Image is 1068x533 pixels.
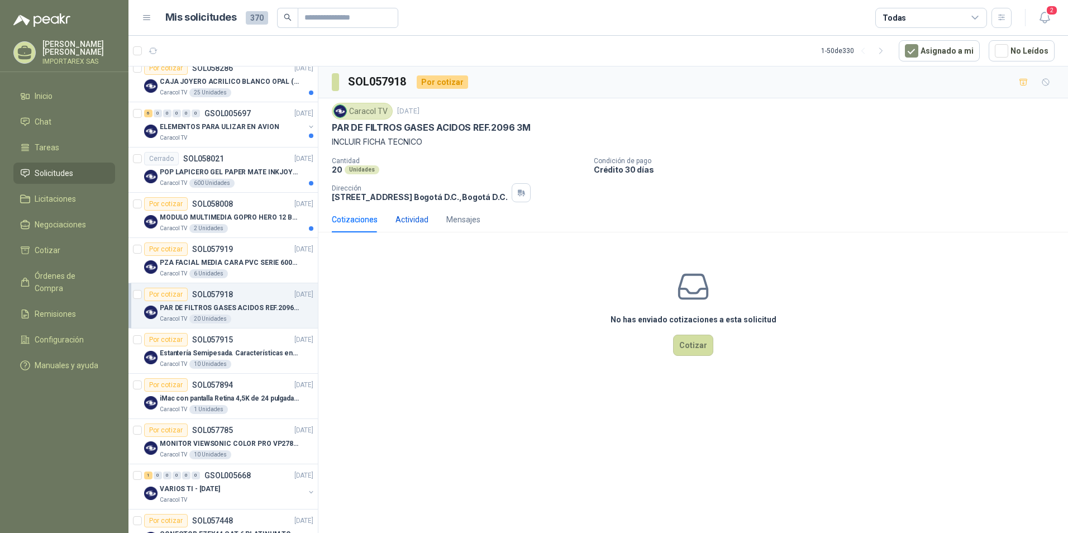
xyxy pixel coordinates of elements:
div: Por cotizar [144,197,188,211]
a: Por cotizarSOL057894[DATE] Company LogoiMac con pantalla Retina 4,5K de 24 pulgadas M4Caracol TV1... [128,374,318,419]
p: [DATE] [294,335,313,345]
a: Órdenes de Compra [13,265,115,299]
div: 0 [154,110,162,117]
span: 2 [1046,5,1058,16]
a: Licitaciones [13,188,115,210]
span: 370 [246,11,268,25]
a: CerradoSOL058021[DATE] Company LogoPOP LAPICERO GEL PAPER MATE INKJOY 0.7 (Revisar el adjunto)Car... [128,147,318,193]
p: GSOL005697 [204,110,251,117]
span: Manuales y ayuda [35,359,98,372]
img: Company Logo [144,125,158,138]
div: 0 [173,472,181,479]
p: MODULO MULTIMEDIA GOPRO HERO 12 BLACK [160,212,299,223]
p: [DATE] [294,199,313,210]
p: [DATE] [294,380,313,391]
div: 0 [163,472,171,479]
p: ELEMENTOS PARA ULIZAR EN AVION [160,122,279,132]
a: Negociaciones [13,214,115,235]
p: [DATE] [294,289,313,300]
div: 0 [163,110,171,117]
div: Actividad [395,213,428,226]
a: Por cotizarSOL057785[DATE] Company LogoMONITOR VIEWSONIC COLOR PRO VP2786-4KCaracol TV10 Unidades [128,419,318,464]
p: [DATE] [397,106,419,117]
p: Caracol TV [160,450,187,459]
div: 25 Unidades [189,88,231,97]
p: Caracol TV [160,224,187,233]
div: 0 [154,472,162,479]
a: Inicio [13,85,115,107]
p: Caracol TV [160,360,187,369]
p: Estantería Semipesada. Características en el adjunto [160,348,299,359]
span: search [284,13,292,21]
p: SOL058021 [183,155,224,163]
p: POP LAPICERO GEL PAPER MATE INKJOY 0.7 (Revisar el adjunto) [160,167,299,178]
div: 600 Unidades [189,179,235,188]
button: 2 [1034,8,1055,28]
div: Por cotizar [144,514,188,527]
h1: Mis solicitudes [165,9,237,26]
p: [DATE] [294,516,313,526]
p: Caracol TV [160,496,187,505]
div: Caracol TV [332,103,393,120]
p: INCLUIR FICHA TECNICO [332,136,1055,148]
div: Por cotizar [144,333,188,346]
a: Solicitudes [13,163,115,184]
p: GSOL005668 [204,472,251,479]
p: 20 [332,165,342,174]
img: Company Logo [334,105,346,117]
button: Cotizar [673,335,713,356]
p: MONITOR VIEWSONIC COLOR PRO VP2786-4K [160,439,299,449]
div: 0 [192,472,200,479]
span: Inicio [35,90,53,102]
span: Licitaciones [35,193,76,205]
div: 10 Unidades [189,450,231,459]
span: Cotizar [35,244,60,256]
a: Por cotizarSOL057919[DATE] Company LogoPZA FACIAL MEDIA CARA PVC SERIE 6000 3MCaracol TV6 Unidades [128,238,318,283]
a: 1 0 0 0 0 0 GSOL005668[DATE] Company LogoVARIOS TI - [DATE]Caracol TV [144,469,316,505]
div: Mensajes [446,213,480,226]
p: Caracol TV [160,315,187,323]
p: [DATE] [294,63,313,74]
p: SOL057448 [192,517,233,525]
img: Company Logo [144,79,158,93]
span: Solicitudes [35,167,73,179]
button: Asignado a mi [899,40,980,61]
p: SOL058286 [192,64,233,72]
a: Tareas [13,137,115,158]
p: IMPORTAREX SAS [42,58,115,65]
div: Por cotizar [144,242,188,256]
span: Órdenes de Compra [35,270,104,294]
img: Logo peakr [13,13,70,27]
p: PZA FACIAL MEDIA CARA PVC SERIE 6000 3M [160,258,299,268]
p: Cantidad [332,157,585,165]
span: Tareas [35,141,59,154]
h3: SOL057918 [348,73,408,91]
p: PAR DE FILTROS GASES ACIDOS REF.2096 3M [160,303,299,313]
p: SOL057919 [192,245,233,253]
span: Configuración [35,334,84,346]
img: Company Logo [144,170,158,183]
div: 0 [192,110,200,117]
p: Caracol TV [160,269,187,278]
a: Remisiones [13,303,115,325]
p: [DATE] [294,108,313,119]
p: Crédito 30 días [594,165,1064,174]
div: Por cotizar [144,378,188,392]
p: PAR DE FILTROS GASES ACIDOS REF.2096 3M [332,122,531,134]
div: 0 [173,110,181,117]
p: Caracol TV [160,134,187,142]
p: SOL057915 [192,336,233,344]
p: [DATE] [294,244,313,255]
div: 10 Unidades [189,360,231,369]
a: 6 0 0 0 0 0 GSOL005697[DATE] Company LogoELEMENTOS PARA ULIZAR EN AVIONCaracol TV [144,107,316,142]
a: Chat [13,111,115,132]
div: 20 Unidades [189,315,231,323]
div: Por cotizar [417,75,468,89]
img: Company Logo [144,487,158,500]
div: Todas [883,12,906,24]
p: [DATE] [294,154,313,164]
div: 2 Unidades [189,224,228,233]
p: Caracol TV [160,405,187,414]
p: VARIOS TI - [DATE] [160,484,220,494]
span: Remisiones [35,308,76,320]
